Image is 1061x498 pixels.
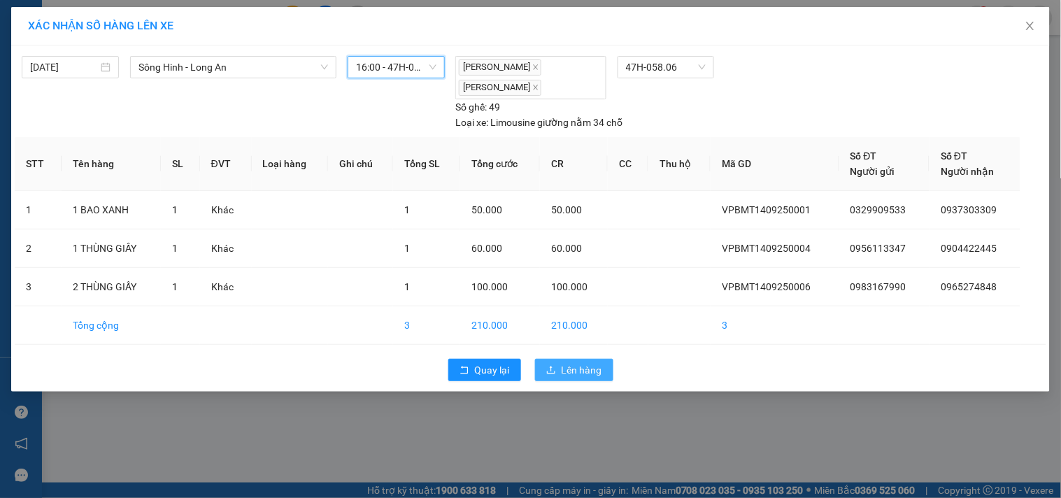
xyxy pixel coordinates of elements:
[356,57,436,78] span: 16:00 - 47H-058.06
[711,137,839,191] th: Mã GD
[30,59,98,75] input: 14/09/2025
[850,281,906,292] span: 0983167990
[850,243,906,254] span: 0956113347
[460,365,469,376] span: rollback
[551,281,588,292] span: 100.000
[459,59,541,76] span: [PERSON_NAME]
[471,243,502,254] span: 60.000
[320,63,329,71] span: down
[62,306,161,345] td: Tổng cộng
[15,268,62,306] td: 3
[608,137,648,191] th: CC
[62,229,161,268] td: 1 THÙNG GIẤY
[532,84,539,91] span: close
[328,137,392,191] th: Ghi chú
[540,137,608,191] th: CR
[200,268,252,306] td: Khác
[850,166,895,177] span: Người gửi
[850,204,906,215] span: 0329909533
[455,115,622,130] div: Limousine giường nằm 34 chỗ
[15,137,62,191] th: STT
[62,137,161,191] th: Tên hàng
[455,115,488,130] span: Loại xe:
[562,362,602,378] span: Lên hàng
[460,306,540,345] td: 210.000
[722,281,811,292] span: VPBMT1409250006
[200,191,252,229] td: Khác
[161,137,199,191] th: SL
[941,281,997,292] span: 0965274848
[459,80,541,96] span: [PERSON_NAME]
[941,150,967,162] span: Số ĐT
[172,204,178,215] span: 1
[941,204,997,215] span: 0937303309
[711,306,839,345] td: 3
[551,243,582,254] span: 60.000
[138,57,328,78] span: Sông Hinh - Long An
[404,243,410,254] span: 1
[252,137,329,191] th: Loại hàng
[62,191,161,229] td: 1 BAO XANH
[722,204,811,215] span: VPBMT1409250001
[393,137,460,191] th: Tổng SL
[460,137,540,191] th: Tổng cước
[15,229,62,268] td: 2
[28,19,173,32] span: XÁC NHẬN SỐ HÀNG LÊN XE
[471,281,508,292] span: 100.000
[535,359,613,381] button: uploadLên hàng
[172,281,178,292] span: 1
[200,137,252,191] th: ĐVT
[475,362,510,378] span: Quay lại
[404,281,410,292] span: 1
[532,64,539,71] span: close
[648,137,711,191] th: Thu hộ
[393,306,460,345] td: 3
[941,166,994,177] span: Người nhận
[941,243,997,254] span: 0904422445
[850,150,877,162] span: Số ĐT
[455,99,500,115] div: 49
[172,243,178,254] span: 1
[200,229,252,268] td: Khác
[1011,7,1050,46] button: Close
[626,57,706,78] span: 47H-058.06
[15,191,62,229] td: 1
[448,359,521,381] button: rollbackQuay lại
[404,204,410,215] span: 1
[551,204,582,215] span: 50.000
[471,204,502,215] span: 50.000
[540,306,608,345] td: 210.000
[546,365,556,376] span: upload
[722,243,811,254] span: VPBMT1409250004
[1025,20,1036,31] span: close
[455,99,487,115] span: Số ghế:
[62,268,161,306] td: 2 THÙNG GIẤY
